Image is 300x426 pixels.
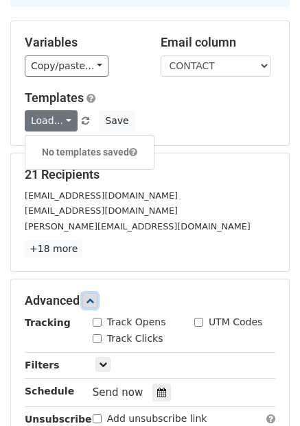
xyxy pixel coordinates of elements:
[25,293,275,308] h5: Advanced
[107,331,163,346] label: Track Clicks
[25,414,92,425] strong: Unsubscribe
[25,141,154,164] h6: No templates saved
[161,35,276,50] h5: Email column
[231,360,300,426] iframe: Chat Widget
[25,205,178,216] small: [EMAIL_ADDRESS][DOMAIN_NAME]
[25,55,108,77] a: Copy/paste...
[25,386,74,397] strong: Schedule
[25,167,275,182] h5: 21 Recipients
[99,110,135,131] button: Save
[25,221,251,231] small: [PERSON_NAME][EMAIL_ADDRESS][DOMAIN_NAME]
[107,315,166,329] label: Track Opens
[25,110,78,131] a: Load...
[93,386,143,399] span: Send now
[25,360,60,371] strong: Filters
[25,35,140,50] h5: Variables
[25,240,82,258] a: +18 more
[209,315,262,329] label: UTM Codes
[25,90,84,105] a: Templates
[25,317,71,328] strong: Tracking
[107,412,207,426] label: Add unsubscribe link
[25,190,178,201] small: [EMAIL_ADDRESS][DOMAIN_NAME]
